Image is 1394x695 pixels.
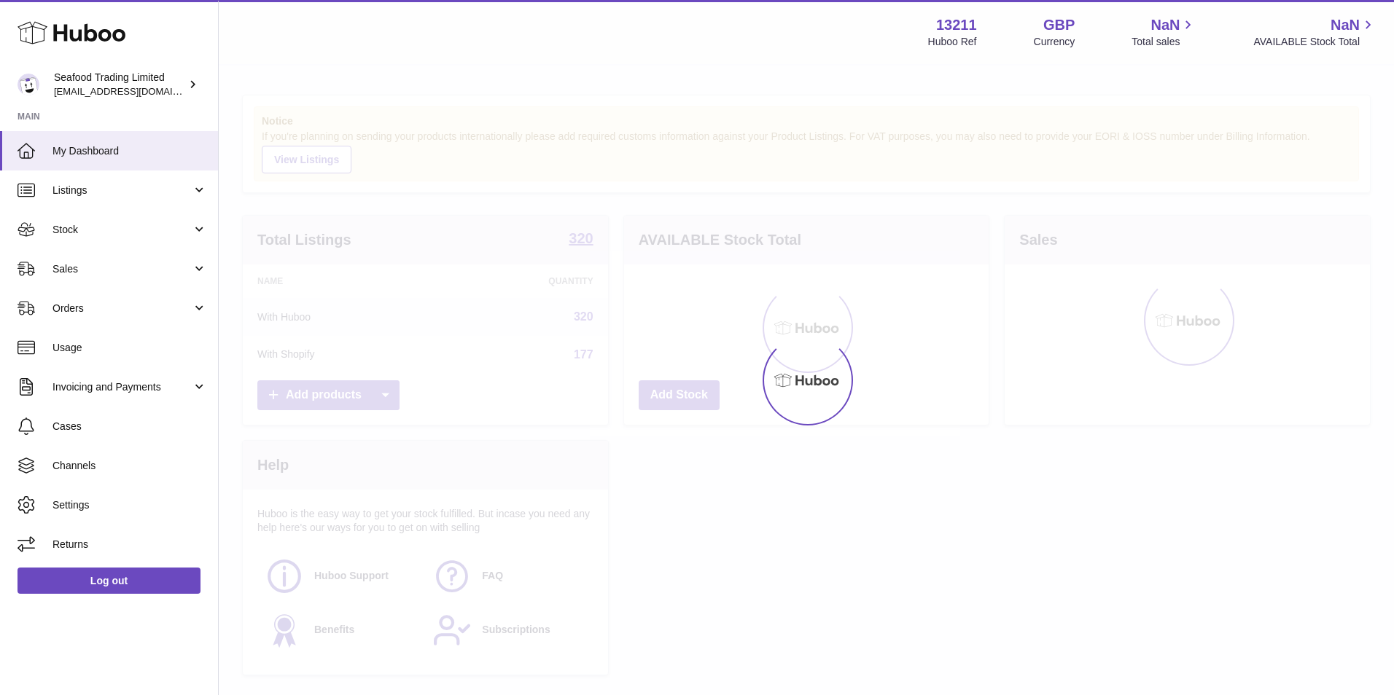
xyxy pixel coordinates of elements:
span: Usage [52,341,207,355]
span: Settings [52,498,207,512]
span: Invoicing and Payments [52,380,192,394]
div: Seafood Trading Limited [54,71,185,98]
strong: 13211 [936,15,977,35]
strong: GBP [1043,15,1075,35]
div: Currency [1034,35,1075,49]
span: Listings [52,184,192,197]
span: Channels [52,459,207,473]
span: Returns [52,538,207,551]
a: NaN AVAILABLE Stock Total [1253,15,1377,49]
div: Huboo Ref [928,35,977,49]
span: [EMAIL_ADDRESS][DOMAIN_NAME] [54,85,214,97]
span: Total sales [1132,35,1196,49]
span: Cases [52,420,207,433]
span: My Dashboard [52,144,207,158]
span: Sales [52,262,192,276]
a: NaN Total sales [1132,15,1196,49]
img: internalAdmin-13211@internal.huboo.com [17,74,39,95]
span: Stock [52,223,192,237]
span: NaN [1150,15,1180,35]
a: Log out [17,568,200,594]
span: NaN [1331,15,1360,35]
span: AVAILABLE Stock Total [1253,35,1377,49]
span: Orders [52,302,192,315]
